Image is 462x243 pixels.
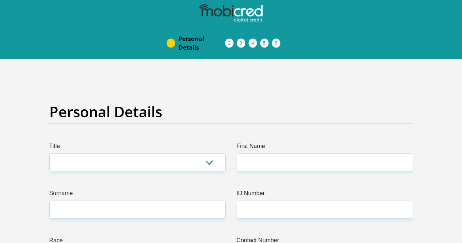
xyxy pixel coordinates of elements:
label: Title [49,142,226,153]
span: Personal Details [179,34,225,52]
label: Surname [49,189,226,201]
input: Surname [49,201,226,219]
img: mobicred logo [199,4,262,23]
a: PersonalDetails [173,31,231,55]
input: ID Number [237,201,413,219]
input: First Name [237,153,413,171]
label: First Name [237,142,413,153]
label: ID Number [237,189,413,201]
h2: Personal Details [49,103,413,121]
